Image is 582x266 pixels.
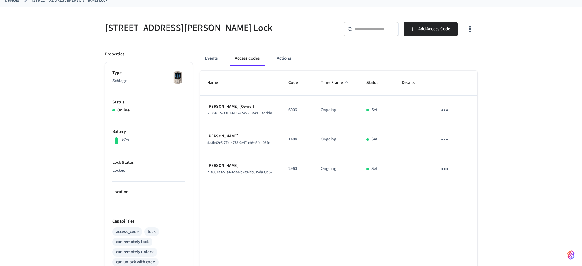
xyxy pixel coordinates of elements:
p: Battery [112,129,185,135]
p: Online [117,107,130,114]
span: Name [207,78,226,88]
p: Locked [112,167,185,174]
span: Details [402,78,422,88]
p: Capabilities [112,218,185,225]
span: Status [366,78,386,88]
div: can remotely lock [116,239,149,245]
td: Ongoing [314,96,359,125]
span: Code [288,78,306,88]
div: access_code [116,229,139,235]
div: lock [148,229,156,235]
p: Set [371,107,377,113]
p: Schlage [112,78,185,84]
h5: [STREET_ADDRESS][PERSON_NAME] Lock [105,22,287,34]
button: Add Access Code [404,22,458,36]
p: Set [371,136,377,143]
span: Time Frame [321,78,351,88]
td: Ongoing [314,125,359,154]
button: Events [200,51,223,66]
p: [PERSON_NAME] [207,133,274,140]
td: Ongoing [314,154,359,184]
div: ant example [200,51,477,66]
img: SeamLogoGradient.69752ec5.svg [567,250,575,260]
div: can remotely unlock [116,249,154,255]
p: 97% [122,137,130,143]
p: 1484 [288,136,306,143]
p: Type [112,70,185,76]
p: Status [112,99,185,106]
p: [PERSON_NAME] [207,163,274,169]
span: 218037a3-51a4-4cae-b2a9-bb615da39d67 [207,170,272,175]
p: Lock Status [112,159,185,166]
span: Add Access Code [418,25,450,33]
img: Schlage Sense Smart Deadbolt with Camelot Trim, Front [170,70,185,85]
button: Access Codes [230,51,265,66]
p: — [112,197,185,203]
p: 2960 [288,166,306,172]
div: can unlock with code [116,259,155,265]
p: Location [112,189,185,195]
span: 51354855-3319-4135-85c7-13a4917addde [207,111,272,116]
p: Properties [105,51,124,58]
p: Set [371,166,377,172]
p: [PERSON_NAME] (Owner) [207,103,274,110]
table: sticky table [200,71,477,184]
button: Actions [272,51,296,66]
p: 6006 [288,107,306,113]
span: da8b02e5-7ffc-4773-9e47-cb9a3fcd034c [207,140,270,145]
